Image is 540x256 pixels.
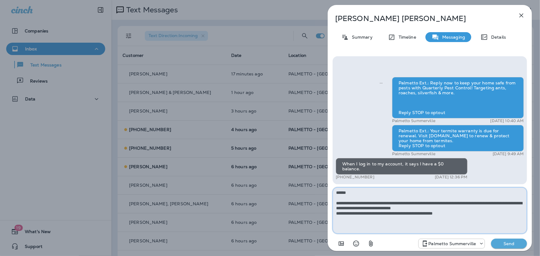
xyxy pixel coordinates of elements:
div: +1 (843) 594-2691 [419,240,485,247]
button: Add in a premade template [335,237,348,250]
p: Messaging [439,35,465,40]
p: [DATE] 9:49 AM [493,151,524,156]
p: Palmetto Summerville [392,151,435,156]
div: Palmetto Ext.: Reply now to keep your home safe from pests with Quarterly Pest Control! Targeting... [392,77,524,118]
p: Palmetto Summerville [392,118,435,123]
p: Send [496,241,522,246]
p: Palmetto Summerville [429,241,476,246]
p: Details [488,35,506,40]
p: Timeline [395,35,416,40]
p: Summary [349,35,373,40]
p: [PHONE_NUMBER] [336,175,374,180]
p: [PERSON_NAME] [PERSON_NAME] [335,14,504,23]
div: When I log in to my account, it says I have a $0 balance. [336,158,468,175]
p: [DATE] 12:36 PM [435,175,467,180]
button: Select an emoji [350,237,362,250]
span: Sent [380,80,383,85]
p: [DATE] 10:40 AM [490,118,524,123]
div: Palmetto Ext.: Your termite warranty is due for renewal. Visit [DOMAIN_NAME] to renew & protect y... [392,125,524,151]
button: Send [491,239,527,249]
